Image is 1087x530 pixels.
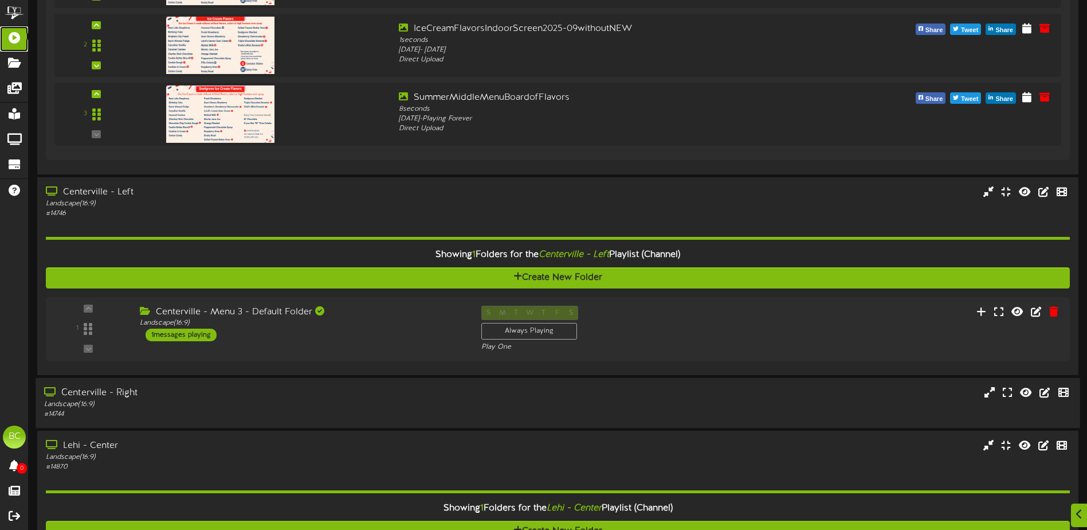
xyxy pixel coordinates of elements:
button: Share [986,24,1016,35]
button: Share [916,92,946,104]
img: 497b8c33-7dd2-49d8-9204-0c97615ef627.png [166,17,274,74]
div: # 14746 [46,209,462,219]
div: 8 seconds [399,104,801,114]
div: # 14870 [46,462,462,472]
button: Tweet [950,24,981,35]
div: [DATE] - [DATE] [399,45,801,55]
div: Landscape ( 16:9 ) [46,199,462,209]
div: Landscape ( 16:9 ) [44,400,462,410]
img: 2d9168cb-6873-43ae-9f6d-a1037ea517c4.png [166,85,274,143]
span: 1 [480,503,484,513]
span: Share [993,93,1015,106]
div: Lehi - Center [46,439,462,453]
div: SummerMiddleMenuBoardofFlavors [399,91,801,104]
div: Landscape ( 16:9 ) [140,318,464,328]
button: Share [916,24,946,35]
span: Tweet [959,24,980,37]
div: BC [3,426,26,449]
button: Share [986,92,1016,104]
div: Always Playing [481,323,577,340]
div: Landscape ( 16:9 ) [46,453,462,462]
div: Centerville - Left [46,186,462,199]
span: 0 [17,463,27,474]
span: Share [923,24,945,37]
div: 1 messages playing [146,329,217,341]
button: Tweet [950,92,981,104]
i: Centerville - Left [539,250,609,260]
div: # 14744 [44,410,462,419]
div: Showing Folders for the Playlist (Channel) [37,496,1078,521]
div: 1 seconds [399,36,801,45]
span: 1 [472,250,476,260]
div: IceCreamFlavorsIndoorScreen2025-09withoutNEW [399,22,801,36]
span: Share [923,93,945,106]
div: [DATE] - Playing Forever [399,114,801,124]
i: Lehi - Center [547,503,602,513]
div: Showing Folders for the Playlist (Channel) [37,243,1078,267]
span: Share [993,24,1015,37]
div: Centerville - Menu 3 - Default Folder [140,306,464,319]
div: Centerville - Right [44,387,462,400]
button: Create New Folder [46,267,1070,289]
div: Direct Upload [399,55,801,65]
div: Play One [481,342,720,352]
div: Direct Upload [399,124,801,134]
span: Tweet [959,93,980,106]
